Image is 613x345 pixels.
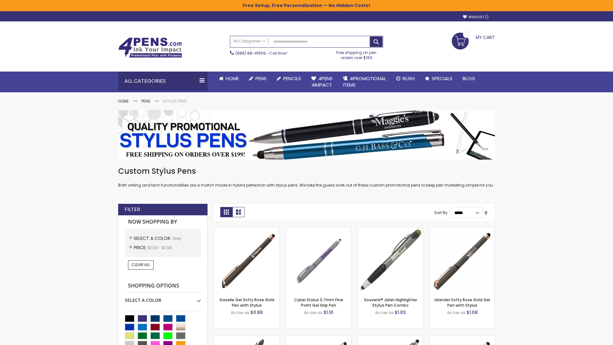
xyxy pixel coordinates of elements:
[311,75,333,88] span: 4Pens 4impact
[358,227,423,233] a: Souvenir® Jalan Highlighter Stylus Pen Combo-Grey
[430,228,495,293] img: Islander Softy Rose Gold Gel Pen with Stylus-Grey
[304,310,322,315] span: As low as
[226,75,239,82] span: Home
[231,310,249,315] span: As low as
[230,36,269,47] a: All Categories
[435,297,490,308] a: Islander Softy Rose Gold Gel Pen with Stylus
[118,166,495,188] div: Both writing and tech functionalities are a match made in hybrid perfection with stylus pens. We ...
[391,72,420,86] a: Rush
[286,335,351,341] a: Gazelle Gel Softy Rose Gold Pen with Stylus - ColorJet-Grey
[134,244,148,251] span: Price
[375,310,394,315] span: As low as
[343,75,386,88] span: 4PROMOTIONAL ITEMS
[235,50,266,56] a: (888) 88-4PENS
[244,72,272,86] a: Pens
[323,309,333,316] span: $1.10
[132,262,150,267] span: Clear All
[255,75,267,82] span: Pens
[272,72,306,86] a: Pencils
[466,309,478,316] span: $1.08
[128,260,154,269] a: Clear All
[125,293,201,303] div: Select A Color
[235,50,287,56] span: - Call Now!
[118,166,495,176] h1: Custom Stylus Pens
[286,228,351,293] img: Cyber Stylus 0.7mm Fine Point Gel Grip Pen-Grey
[233,39,265,44] span: All Categories
[118,98,129,104] a: Home
[214,228,279,293] img: Gazelle Gel Softy Rose Gold Pen with Stylus-Grey
[403,75,415,82] span: Rush
[430,227,495,233] a: Islander Softy Rose Gold Gel Pen with Stylus-Grey
[214,227,279,233] a: Gazelle Gel Softy Rose Gold Pen with Stylus-Grey
[283,75,301,82] span: Pencils
[118,72,208,91] div: All Categories
[458,72,480,86] a: Blog
[219,297,274,308] a: Gazelle Gel Softy Rose Gold Pen with Stylus
[358,228,423,293] img: Souvenir® Jalan Highlighter Stylus Pen Combo-Grey
[118,110,495,160] img: Stylus Pens
[214,335,279,341] a: Custom Soft Touch® Metal Pens with Stylus-Grey
[364,297,417,308] a: Souvenir® Jalan Highlighter Stylus Pen Combo
[463,15,488,19] a: Wishlist
[447,310,465,315] span: As low as
[134,235,172,241] span: Select A Color
[125,206,140,213] strong: Filter
[250,309,263,316] span: $0.99
[125,279,201,293] strong: Shopping Options
[148,245,172,250] span: $1.00 - $1.99
[294,297,343,308] a: Cyber Stylus 0.7mm Fine Point Gel Grip Pen
[214,72,244,86] a: Home
[125,215,201,229] strong: Now Shopping by
[286,227,351,233] a: Cyber Stylus 0.7mm Fine Point Gel Grip Pen-Grey
[463,75,475,82] span: Blog
[358,335,423,341] a: Minnelli Softy Pen with Stylus - Laser Engraved-Grey
[306,72,338,92] a: 4Pens4impact
[420,72,458,86] a: Specials
[430,335,495,341] a: Islander Softy Rose Gold Gel Pen with Stylus - ColorJet Imprint-Grey
[141,98,150,104] a: Pens
[118,37,182,58] img: 4Pens Custom Pens and Promotional Products
[163,98,187,104] strong: Stylus Pens
[434,210,448,215] label: Sort By
[220,207,232,217] strong: Grid
[338,72,391,92] a: 4PROMOTIONALITEMS
[330,48,383,60] div: Free shipping on pen orders over $199
[395,309,406,316] span: $1.03
[432,75,452,82] span: Specials
[172,236,181,241] span: Grey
